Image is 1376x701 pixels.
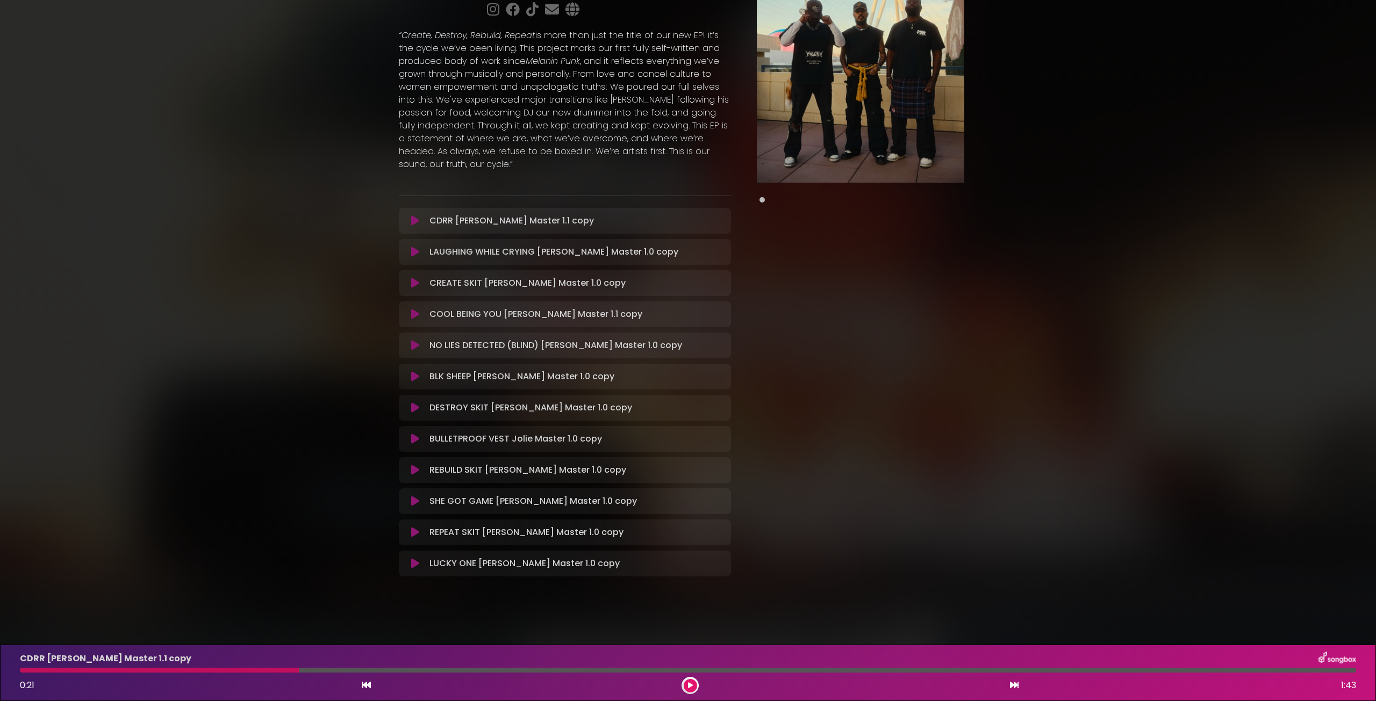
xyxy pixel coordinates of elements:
p: LAUGHING WHILE CRYING [PERSON_NAME] Master 1.0 copy [429,245,678,258]
p: LUCKY ONE [PERSON_NAME] Master 1.0 copy [429,557,620,570]
p: COOL BEING YOU [PERSON_NAME] Master 1.1 copy [429,308,642,321]
p: CDRR [PERSON_NAME] Master 1.1 copy [429,214,594,227]
em: “Create, Destroy, Rebuild, Repeat [399,29,535,41]
p: REBUILD SKIT [PERSON_NAME] Master 1.0 copy [429,464,626,476]
p: CREATE SKIT [PERSON_NAME] Master 1.0 copy [429,277,626,290]
p: DESTROY SKIT [PERSON_NAME] Master 1.0 copy [429,401,632,414]
p: BLK SHEEP [PERSON_NAME] Master 1.0 copy [429,370,614,383]
p: SHE GOT GAME [PERSON_NAME] Master 1.0 copy [429,495,637,508]
p: is more than just the title of our new EP! it’s the cycle we’ve been living. This project marks o... [399,29,731,171]
em: Melanin Punk [526,55,580,67]
p: REPEAT SKIT [PERSON_NAME] Master 1.0 copy [429,526,623,539]
p: BULLETPROOF VEST Jolie Master 1.0 copy [429,432,602,445]
p: NO LIES DETECTED (BLIND) [PERSON_NAME] Master 1.0 copy [429,339,682,352]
